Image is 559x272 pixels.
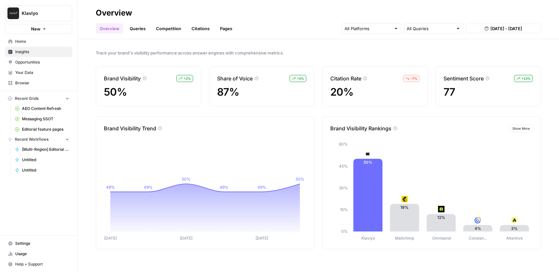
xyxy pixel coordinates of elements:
[5,94,72,103] button: Recent Grids
[510,124,533,132] button: Show More
[475,226,481,231] text: 4%
[5,78,72,88] a: Browse
[297,76,304,81] span: + 4 %
[5,57,72,67] a: Opportunities
[96,50,541,56] span: Track your brand's visibility performance across answer engines with comprehensive metrics.
[296,177,304,182] tspan: 50%
[5,36,72,47] a: Home
[217,86,239,98] span: 87%
[432,236,451,241] tspan: Omnisend
[126,23,149,34] a: Queries
[182,177,191,182] tspan: 50%
[15,261,69,267] span: Help + Support
[364,160,372,165] text: 50%
[15,49,69,55] span: Insights
[12,124,72,135] a: Editorial feature pages
[407,25,453,32] input: All Queries
[22,116,69,122] span: Messaging SSOT
[7,7,19,19] img: Klaviyo Logo
[22,147,69,152] span: [Multi-Region] Editorial feature page
[15,96,38,101] span: Recent Grids
[411,76,417,81] span: – 7 %
[444,75,484,82] p: Sentiment Score
[220,185,228,190] tspan: 49%
[438,206,444,212] img: or48ckoj2dr325ui2uouqhqfwspy
[339,164,348,169] tspan: 45%
[217,75,253,82] p: Share of Voice
[400,205,409,210] text: 19%
[512,126,530,131] span: Show More
[444,86,455,98] span: 77
[5,259,72,269] button: Help + Support
[12,114,72,124] a: Messaging SSOT
[15,241,69,246] span: Settings
[96,8,132,18] div: Overview
[22,106,69,112] span: AEO Content Refresh
[188,23,214,34] a: Citations
[361,236,375,241] tspan: Klaviyo
[22,126,69,132] span: Editorial feature pages
[330,124,391,132] p: Brand Visibility Rankings
[106,185,115,190] tspan: 49%
[340,207,348,212] tspan: 15%
[258,185,266,190] tspan: 49%
[330,75,361,82] p: Citation Rate
[5,5,72,21] button: Workspace: Klaviyo
[5,249,72,259] a: Usage
[180,236,192,241] tspan: [DATE]
[144,185,153,190] tspan: 49%
[152,23,185,34] a: Competition
[365,151,371,157] img: d03zj4el0aa7txopwdneenoutvcu
[490,25,522,32] span: [DATE] - [DATE]
[5,238,72,249] a: Settings
[96,23,123,34] a: Overview
[339,185,348,190] tspan: 30%
[521,76,531,81] span: + 13 %
[511,226,518,231] text: 3%
[12,155,72,165] a: Untitled
[22,167,69,173] span: Untitled
[395,236,414,241] tspan: Mailchimp
[330,86,353,98] span: 20%
[5,24,72,34] button: New
[15,39,69,44] span: Home
[15,70,69,76] span: Your Data
[12,144,72,155] a: [Multi-Region] Editorial feature page
[256,236,268,241] tspan: [DATE]
[104,236,117,241] tspan: [DATE]
[104,86,127,98] span: 50%
[341,229,348,234] tspan: 0%
[5,135,72,144] button: Recent Workflows
[15,136,49,142] span: Recent Workflows
[345,25,391,32] input: All Platforms
[469,236,487,241] tspan: Constan…
[22,10,61,17] span: Klaviyo
[104,75,141,82] p: Brand Visibility
[506,236,523,241] tspan: Attentive
[22,157,69,163] span: Untitled
[401,196,408,202] img: pg21ys236mnd3p55lv59xccdo3xy
[15,59,69,65] span: Opportunities
[15,251,69,257] span: Usage
[31,26,40,32] span: New
[15,80,69,86] span: Browse
[12,103,72,114] a: AEO Content Refresh
[339,142,348,147] tspan: 60%
[216,23,236,34] a: Pages
[437,215,445,220] text: 12%
[104,124,156,132] p: Brand Visibility Trend
[475,217,481,223] img: rg202btw2ktor7h9ou5yjtg7epnf
[5,67,72,78] a: Your Data
[12,165,72,175] a: Untitled
[466,24,541,33] button: [DATE] - [DATE]
[5,47,72,57] a: Insights
[184,76,191,81] span: + 2 %
[511,217,518,223] img: n07qf5yuhemumpikze8icgz1odva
